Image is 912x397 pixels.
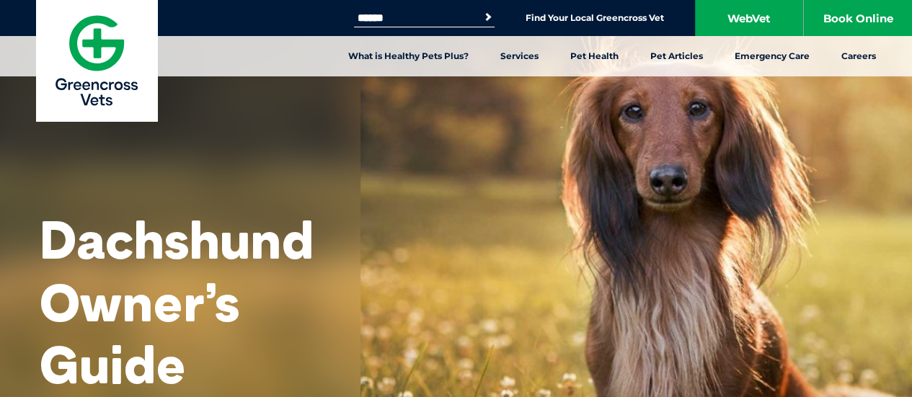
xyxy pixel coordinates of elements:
[554,36,634,76] a: Pet Health
[719,36,825,76] a: Emergency Care
[634,36,719,76] a: Pet Articles
[332,36,484,76] a: What is Healthy Pets Plus?
[484,36,554,76] a: Services
[825,36,892,76] a: Careers
[526,12,664,24] a: Find Your Local Greencross Vet
[40,209,321,396] h1: Dachshund Owner’s Guide
[481,10,495,24] button: Search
